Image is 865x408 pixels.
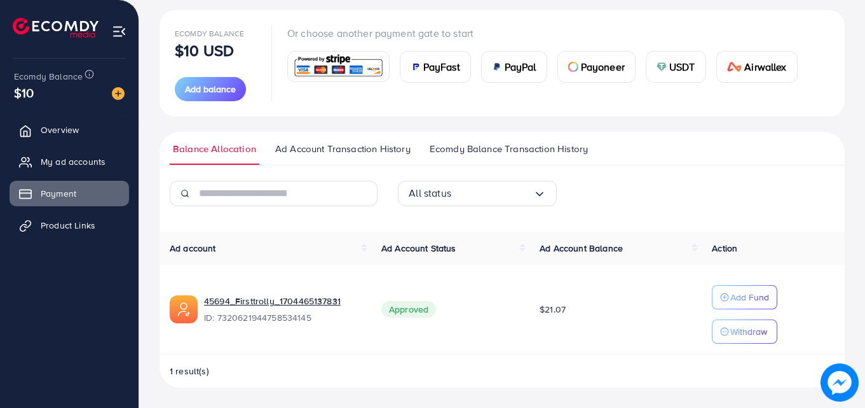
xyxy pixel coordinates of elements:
[669,59,695,74] span: USDT
[292,53,385,80] img: card
[821,363,859,402] img: image
[204,295,341,307] a: 45694_Firsttrolly_1704465137831
[712,320,777,344] button: Withdraw
[744,59,786,74] span: Airwallex
[41,123,79,136] span: Overview
[10,149,129,174] a: My ad accounts
[540,242,623,255] span: Ad Account Balance
[13,18,99,38] img: logo
[170,365,209,377] span: 1 result(s)
[505,59,536,74] span: PayPal
[204,311,361,324] span: ID: 7320621944758534145
[170,295,198,323] img: ic-ads-acc.e4c84228.svg
[287,51,390,82] a: card
[730,324,767,339] p: Withdraw
[398,181,557,206] div: Search for option
[41,219,95,232] span: Product Links
[712,285,777,309] button: Add Fund
[170,242,216,255] span: Ad account
[381,242,456,255] span: Ad Account Status
[10,117,129,143] a: Overview
[10,181,129,206] a: Payment
[557,51,636,83] a: cardPayoneer
[41,155,106,168] span: My ad accounts
[173,142,256,156] span: Balance Allocation
[112,24,126,39] img: menu
[41,187,76,200] span: Payment
[423,59,460,74] span: PayFast
[581,59,625,74] span: Payoneer
[400,51,471,83] a: cardPayFast
[712,242,737,255] span: Action
[112,87,125,100] img: image
[185,83,236,95] span: Add balance
[727,62,742,72] img: card
[287,25,808,41] p: Or choose another payment gate to start
[275,142,411,156] span: Ad Account Transaction History
[540,303,566,316] span: $21.07
[381,301,436,318] span: Approved
[14,83,34,102] span: $10
[657,62,667,72] img: card
[646,51,706,83] a: cardUSDT
[175,28,244,39] span: Ecomdy Balance
[568,62,578,72] img: card
[175,43,234,58] p: $10 USD
[481,51,547,83] a: cardPayPal
[175,77,246,101] button: Add balance
[730,290,769,305] p: Add Fund
[451,183,533,203] input: Search for option
[411,62,421,72] img: card
[430,142,588,156] span: Ecomdy Balance Transaction History
[10,213,129,238] a: Product Links
[716,51,798,83] a: cardAirwallex
[409,183,451,203] span: All status
[204,295,361,324] div: <span class='underline'>45694_Firsttrolly_1704465137831</span></br>7320621944758534145
[14,70,83,83] span: Ecomdy Balance
[492,62,502,72] img: card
